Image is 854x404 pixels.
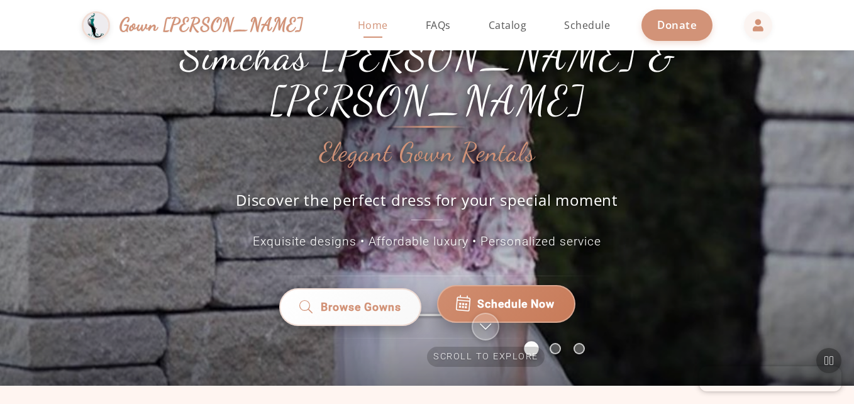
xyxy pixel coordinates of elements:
a: Gown [PERSON_NAME] [82,8,316,43]
span: Schedule [564,18,610,32]
span: Home [358,18,388,32]
a: Donate [641,9,713,40]
span: Browse Gowns [321,299,401,315]
span: Gown [PERSON_NAME] [119,11,304,38]
p: Exquisite designs • Affordable luxury • Personalized service [144,233,710,251]
h1: Simchas [PERSON_NAME] & [PERSON_NAME] [144,34,710,123]
iframe: Chatra live chat [699,366,841,391]
img: Gown Gmach Logo [82,11,110,40]
span: Scroll to explore [427,347,545,367]
h2: Elegant Gown Rentals [319,138,535,167]
span: Donate [657,18,697,32]
p: Discover the perfect dress for your special moment [223,189,631,220]
span: Catalog [489,18,527,32]
span: Schedule Now [477,296,555,312]
span: FAQs [426,18,451,32]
